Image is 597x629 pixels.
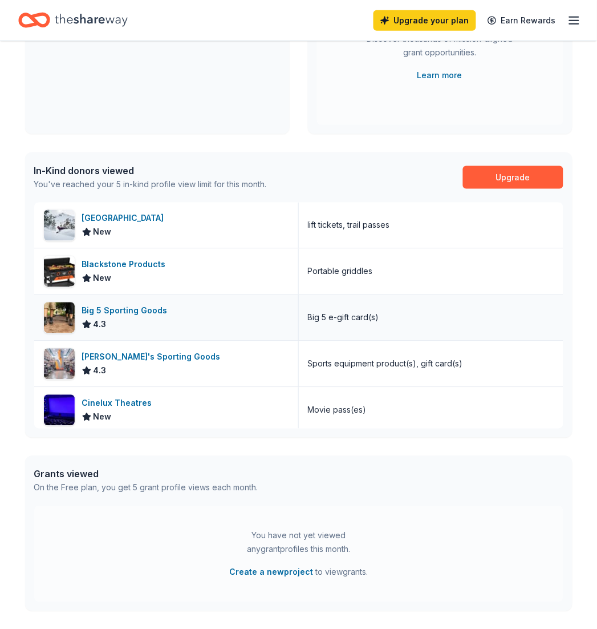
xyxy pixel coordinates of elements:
div: Movie pass(es) [308,404,367,417]
span: 4.3 [94,318,107,332]
div: On the Free plan, you get 5 grant profile views each month. [34,481,258,495]
img: Image for Sugar Bowl Resort [44,210,75,241]
div: You've reached your 5 in-kind profile view limit for this month. [34,178,267,191]
div: Sports equipment product(s), gift card(s) [308,357,463,371]
div: Portable griddles [308,265,373,279]
img: Image for Blackstone Products [44,256,75,287]
a: Learn more [417,68,462,82]
span: to view grants . [229,566,368,579]
span: New [94,272,112,285]
div: Grants viewed [34,467,258,481]
div: You have not yet viewed any grant profiles this month. [228,529,370,557]
div: [GEOGRAPHIC_DATA] [82,212,169,225]
a: Home [18,7,128,34]
img: Image for Cinelux Theatres [44,395,75,426]
div: Discover thousands of mission-aligned grant opportunities. [363,32,518,64]
button: Create a newproject [229,566,313,579]
img: Image for Dick's Sporting Goods [44,349,75,380]
div: Blackstone Products [82,258,170,272]
div: Big 5 Sporting Goods [82,304,172,318]
div: lift tickets, trail passes [308,219,390,232]
span: New [94,225,112,239]
div: [PERSON_NAME]'s Sporting Goods [82,350,225,364]
img: Image for Big 5 Sporting Goods [44,303,75,333]
a: Upgrade your plan [373,10,476,31]
span: 4.3 [94,364,107,378]
div: Big 5 e-gift card(s) [308,311,379,325]
a: Earn Rewards [481,10,563,31]
div: In-Kind donors viewed [34,164,267,178]
span: New [94,410,112,424]
div: Cinelux Theatres [82,397,157,410]
a: Upgrade [463,166,563,189]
